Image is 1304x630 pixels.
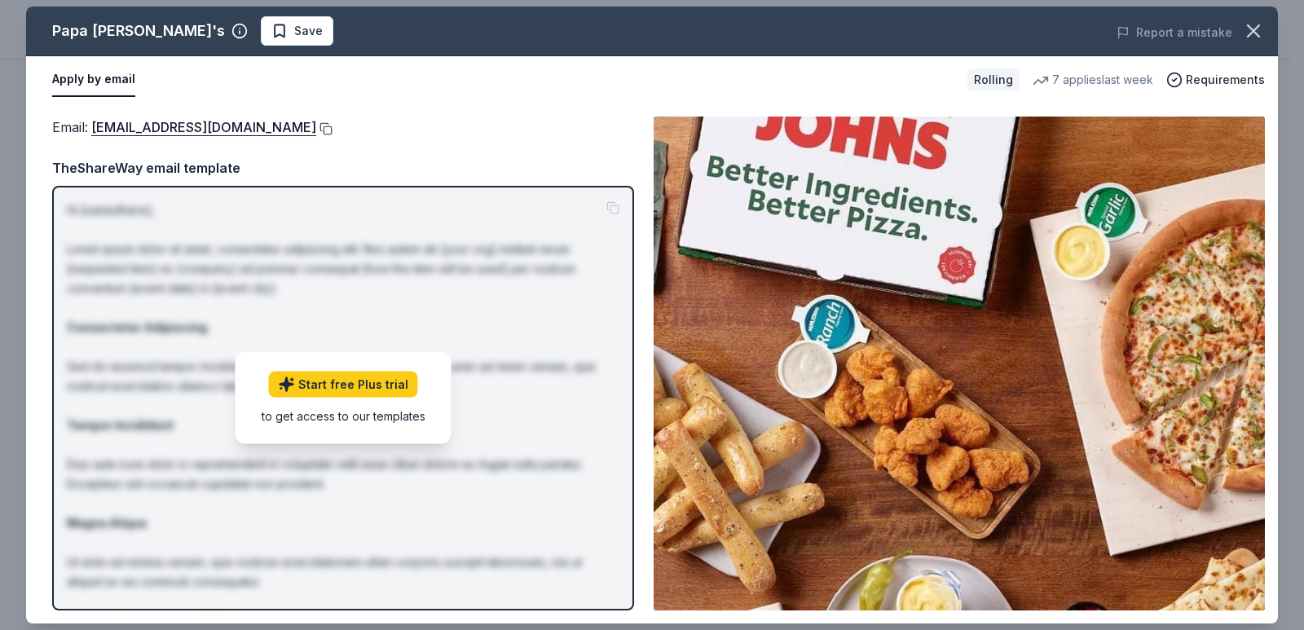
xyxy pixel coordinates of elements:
button: Save [261,16,333,46]
div: Rolling [967,68,1020,91]
span: Email : [52,119,316,135]
strong: Tempor Incididunt [67,418,174,432]
a: Start free Plus trial [269,372,418,398]
strong: Consectetur Adipiscing [67,320,207,334]
button: Requirements [1166,70,1265,90]
span: Save [294,21,323,41]
img: Image for Papa John's [654,117,1265,610]
button: Report a mistake [1117,23,1232,42]
span: Requirements [1186,70,1265,90]
button: Apply by email [52,63,135,97]
div: to get access to our templates [262,408,425,425]
div: TheShareWay email template [52,157,634,178]
a: [EMAIL_ADDRESS][DOMAIN_NAME] [91,117,316,138]
div: Papa [PERSON_NAME]'s [52,18,225,44]
strong: Magna Aliqua [67,516,147,530]
div: 7 applies last week [1033,70,1153,90]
